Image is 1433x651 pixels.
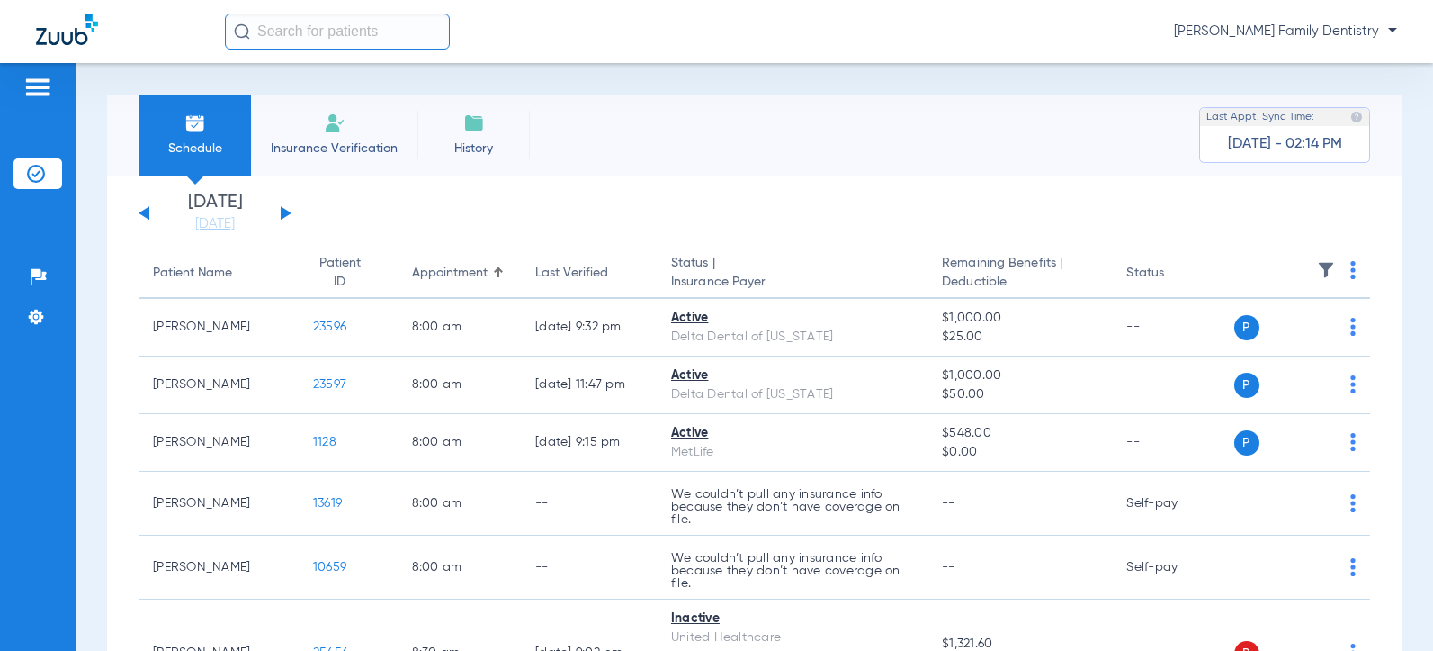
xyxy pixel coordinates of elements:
span: P [1234,373,1259,398]
div: Delta Dental of [US_STATE] [671,385,913,404]
td: 8:00 AM [398,299,521,357]
td: [DATE] 9:32 PM [521,299,657,357]
th: Status | [657,249,927,299]
img: Search Icon [234,23,250,40]
span: -- [942,497,955,510]
span: 23597 [313,378,346,391]
span: $50.00 [942,385,1097,404]
span: 1128 [313,436,336,448]
td: [DATE] 11:47 PM [521,357,657,414]
td: Self-pay [1112,472,1233,536]
div: Active [671,309,913,328]
div: Patient Name [153,264,232,283]
div: Patient ID [313,254,367,292]
div: Delta Dental of [US_STATE] [671,328,913,347]
td: [PERSON_NAME] [139,414,299,472]
div: United Healthcare [671,628,913,647]
td: [PERSON_NAME] [139,536,299,600]
img: group-dot-blue.svg [1350,318,1356,336]
img: Zuub Logo [36,14,98,45]
div: Patient Name [153,264,284,283]
div: Last Verified [535,264,642,283]
img: History [463,113,485,134]
img: group-dot-blue.svg [1350,433,1356,451]
div: Last Verified [535,264,608,283]
td: 8:00 AM [398,472,521,536]
td: 8:00 AM [398,536,521,600]
th: Remaining Benefits | [927,249,1112,299]
p: We couldn’t pull any insurance info because they don’t have coverage on file. [671,552,913,590]
div: Patient ID [313,254,383,292]
div: Appointment [412,264,488,283]
span: 23596 [313,321,346,333]
p: We couldn’t pull any insurance info because they don’t have coverage on file. [671,488,913,526]
span: P [1234,315,1259,340]
td: [PERSON_NAME] [139,357,299,414]
img: Schedule [184,113,206,134]
img: filter.svg [1317,261,1335,279]
td: [PERSON_NAME] [139,472,299,536]
td: -- [521,472,657,536]
span: $25.00 [942,328,1097,347]
img: last sync help info [1350,111,1363,123]
a: [DATE] [161,215,269,233]
div: Appointment [412,264,506,283]
img: hamburger-icon [23,77,52,98]
span: Insurance Payer [671,273,913,292]
td: 8:00 AM [398,357,521,414]
span: $1,000.00 [942,309,1097,328]
span: History [431,140,516,158]
span: -- [942,561,955,574]
td: -- [1112,414,1233,472]
span: [PERSON_NAME] Family Dentistry [1174,23,1397,41]
span: $0.00 [942,443,1097,462]
div: Active [671,366,913,385]
span: Deductible [942,273,1097,292]
div: Active [671,424,913,443]
td: 8:00 AM [398,414,521,472]
td: Self-pay [1112,536,1233,600]
span: $548.00 [942,424,1097,443]
span: Schedule [152,140,237,158]
td: [PERSON_NAME] [139,299,299,357]
span: P [1234,430,1259,456]
span: Insurance Verification [264,140,404,158]
img: group-dot-blue.svg [1350,494,1356,512]
span: 10659 [313,561,346,574]
span: $1,000.00 [942,366,1097,385]
img: group-dot-blue.svg [1350,558,1356,576]
img: group-dot-blue.svg [1350,261,1356,279]
td: [DATE] 9:15 PM [521,414,657,472]
td: -- [521,536,657,600]
th: Status [1112,249,1233,299]
td: -- [1112,299,1233,357]
td: -- [1112,357,1233,414]
input: Search for patients [225,14,450,50]
div: MetLife [671,443,913,462]
span: Last Appt. Sync Time: [1206,108,1314,126]
span: 13619 [313,497,342,510]
img: Manual Insurance Verification [324,113,345,134]
div: Inactive [671,610,913,628]
span: [DATE] - 02:14 PM [1228,135,1342,153]
li: [DATE] [161,194,269,233]
img: group-dot-blue.svg [1350,375,1356,393]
